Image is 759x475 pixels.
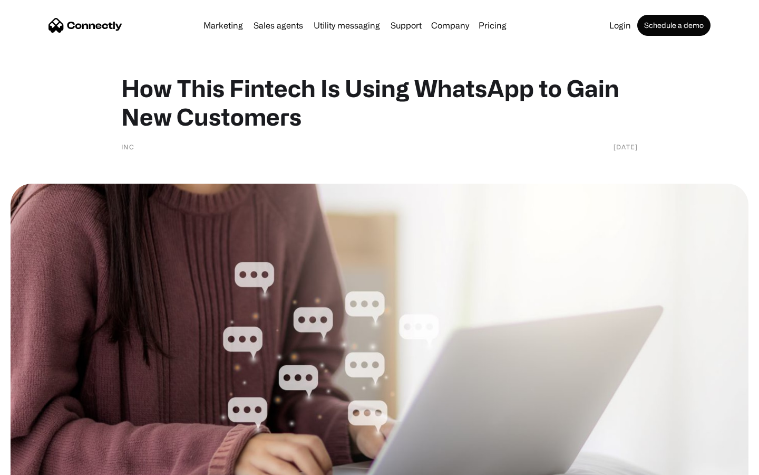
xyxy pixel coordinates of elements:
[474,21,511,30] a: Pricing
[121,141,134,152] div: INC
[199,21,247,30] a: Marketing
[121,74,638,131] h1: How This Fintech Is Using WhatsApp to Gain New Customers
[431,18,469,33] div: Company
[637,15,711,36] a: Schedule a demo
[11,457,63,471] aside: Language selected: English
[605,21,635,30] a: Login
[21,457,63,471] ul: Language list
[614,141,638,152] div: [DATE]
[309,21,384,30] a: Utility messaging
[249,21,307,30] a: Sales agents
[386,21,426,30] a: Support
